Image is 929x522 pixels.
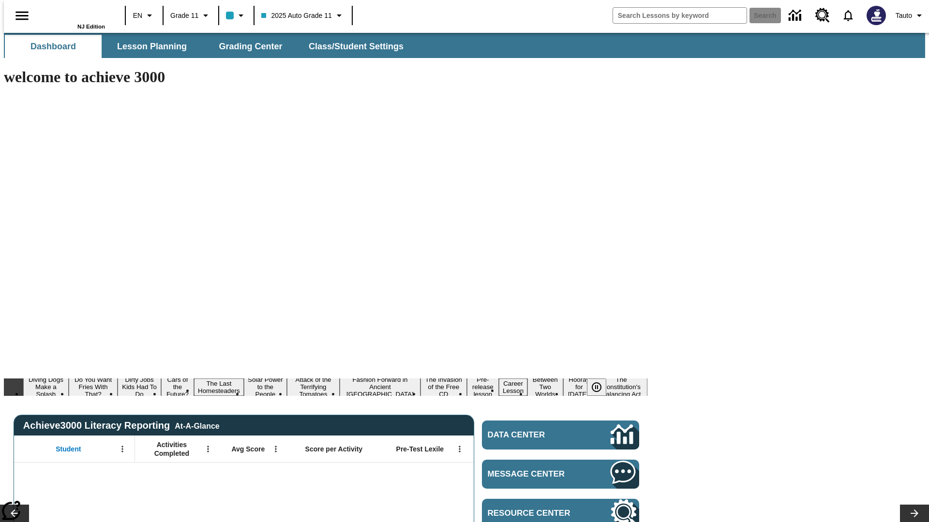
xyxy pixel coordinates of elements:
[104,35,200,58] button: Lesson Planning
[587,378,616,396] div: Pause
[23,375,69,399] button: Slide 1 Diving Dogs Make a Splash
[133,11,142,21] span: EN
[257,7,348,24] button: Class: 2025 Auto Grade 11, Select your class
[5,35,102,58] button: Dashboard
[861,3,892,28] button: Select a new avatar
[452,442,467,456] button: Open Menu
[140,440,204,458] span: Activities Completed
[613,8,747,23] input: search field
[42,3,105,29] div: Home
[175,420,219,431] div: At-A-Glance
[527,375,563,399] button: Slide 12 Between Two Worlds
[4,35,412,58] div: SubNavbar
[340,375,420,399] button: Slide 8 Fashion Forward in Ancient Rome
[867,6,886,25] img: Avatar
[783,2,809,29] a: Data Center
[261,11,331,21] span: 2025 Auto Grade 11
[129,7,160,24] button: Language: EN, Select a language
[194,378,244,396] button: Slide 5 The Last Homesteaders
[396,445,444,453] span: Pre-Test Lexile
[69,375,118,399] button: Slide 2 Do You Want Fries With That?
[563,375,596,399] button: Slide 13 Hooray for Constitution Day!
[488,469,582,479] span: Message Center
[499,378,527,396] button: Slide 11 Career Lesson
[23,420,220,431] span: Achieve3000 Literacy Reporting
[4,33,925,58] div: SubNavbar
[166,7,215,24] button: Grade: Grade 11, Select a grade
[488,430,578,440] span: Data Center
[115,442,130,456] button: Open Menu
[309,41,404,52] span: Class/Student Settings
[482,460,639,489] a: Message Center
[30,41,76,52] span: Dashboard
[836,3,861,28] a: Notifications
[892,7,929,24] button: Profile/Settings
[809,2,836,29] a: Resource Center, Will open in new tab
[161,375,194,399] button: Slide 4 Cars of the Future?
[482,420,639,449] a: Data Center
[219,41,282,52] span: Grading Center
[896,11,912,21] span: Tauto
[244,375,287,399] button: Slide 6 Solar Power to the People
[595,375,647,399] button: Slide 14 The Constitution's Balancing Act
[8,1,36,30] button: Open side menu
[201,442,215,456] button: Open Menu
[420,375,467,399] button: Slide 9 The Invasion of the Free CD
[488,508,582,518] span: Resource Center
[56,445,81,453] span: Student
[77,24,105,29] span: NJ Edition
[42,4,105,24] a: Home
[269,442,283,456] button: Open Menu
[287,375,340,399] button: Slide 7 Attack of the Terrifying Tomatoes
[117,41,187,52] span: Lesson Planning
[4,68,647,86] h1: welcome to achieve 3000
[587,378,606,396] button: Pause
[231,445,265,453] span: Avg Score
[202,35,299,58] button: Grading Center
[118,375,161,399] button: Slide 3 Dirty Jobs Kids Had To Do
[900,505,929,522] button: Lesson carousel, Next
[305,445,363,453] span: Score per Activity
[467,375,499,399] button: Slide 10 Pre-release lesson
[301,35,411,58] button: Class/Student Settings
[222,7,251,24] button: Class color is light blue. Change class color
[170,11,198,21] span: Grade 11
